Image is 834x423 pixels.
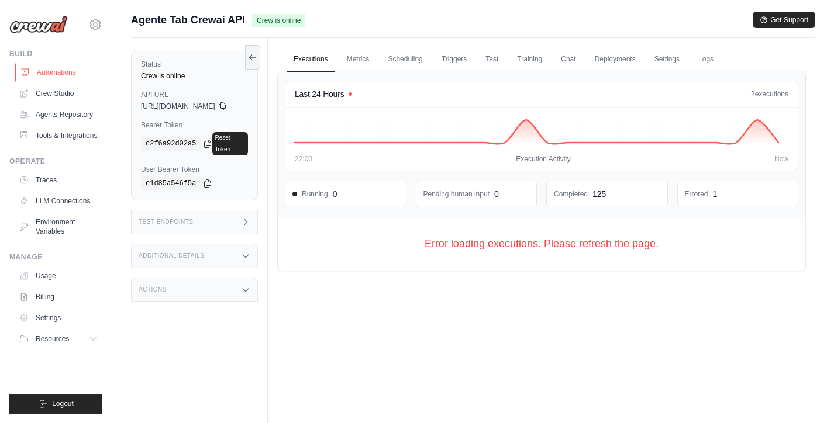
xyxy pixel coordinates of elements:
[139,252,204,259] h3: Additional Details
[14,308,102,327] a: Settings
[14,192,102,210] a: LLM Connections
[423,189,490,199] dd: Pending human input
[14,105,102,124] a: Agents Repository
[141,137,201,151] code: c2f6a92d02a5
[685,189,708,199] dd: Errored
[295,88,344,100] h4: Last 24 Hours
[592,188,606,200] div: 125
[292,189,328,199] span: Running
[278,217,805,271] div: Error loading executions. Please refresh the page.
[647,47,687,72] a: Settings
[15,63,104,82] a: Automations
[252,14,305,27] span: Crew is online
[478,47,505,72] a: Test
[295,154,312,164] span: 22:00
[588,47,643,72] a: Deployments
[713,188,718,200] div: 1
[14,126,102,145] a: Tools & Integrations
[141,71,248,81] div: Crew is online
[141,90,248,99] label: API URL
[9,16,68,33] img: Logo
[141,165,248,174] label: User Bearer Token
[435,47,474,72] a: Triggers
[510,47,549,72] a: Training
[753,12,815,28] button: Get Support
[776,367,834,423] iframe: Chat Widget
[14,330,102,348] button: Resources
[14,213,102,241] a: Environment Variables
[774,154,788,164] span: Now
[494,188,499,200] div: 0
[751,90,755,98] span: 2
[14,84,102,103] a: Crew Studio
[141,120,248,130] label: Bearer Token
[139,219,194,226] h3: Test Endpoints
[9,157,102,166] div: Operate
[141,102,215,111] span: [URL][DOMAIN_NAME]
[9,49,102,58] div: Build
[141,176,201,190] code: e1d85a546f5a
[340,47,377,72] a: Metrics
[554,189,588,199] dd: Completed
[14,266,102,285] a: Usage
[14,171,102,189] a: Traces
[9,252,102,262] div: Manage
[52,399,74,408] span: Logout
[287,47,335,72] a: Executions
[554,47,583,72] a: Chat
[516,154,570,164] span: Execution Activity
[751,89,788,99] div: executions
[381,47,429,72] a: Scheduling
[333,188,337,200] div: 0
[776,367,834,423] div: Widget de chat
[36,334,69,344] span: Resources
[131,12,245,28] span: Agente Tab Crewai API
[141,60,248,69] label: Status
[139,286,167,293] h3: Actions
[212,132,248,155] a: Reset Token
[14,287,102,306] a: Billing
[9,394,102,414] button: Logout
[691,47,721,72] a: Logs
